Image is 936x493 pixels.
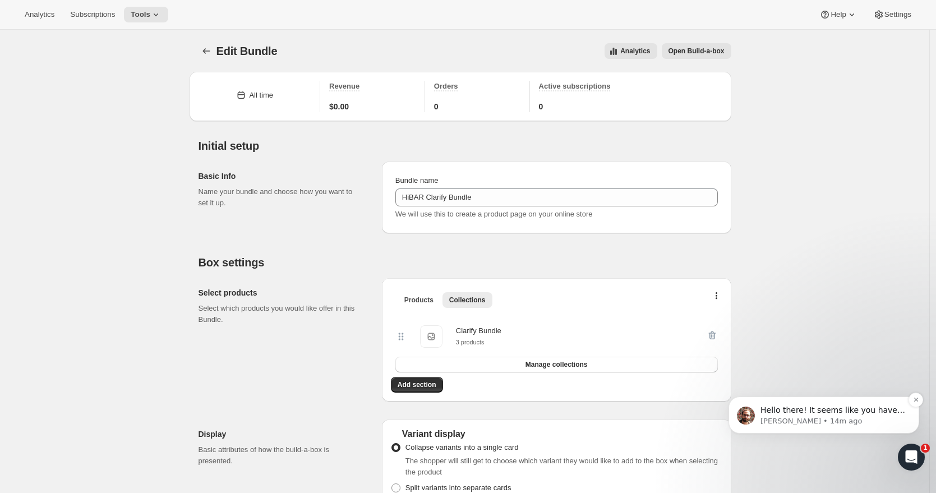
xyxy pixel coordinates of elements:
span: Settings [884,10,911,19]
iframe: Intercom notifications message [712,337,936,463]
h2: Select products [199,287,364,298]
h2: Basic Info [199,171,364,182]
p: Message from Brian, sent 14m ago [49,79,193,89]
div: Variant display [391,429,722,440]
span: Split variants into separate cards [405,483,511,492]
button: go back [7,4,29,26]
img: Profile image for Brian [25,70,43,87]
div: Clarify Bundle [456,325,501,337]
div: In general I am glad I am looking pretty well in this aspect :). Thanks for all the ideas. I just... [49,310,206,398]
img: Profile image for Fin [32,6,50,24]
div: Emma says… [9,303,215,406]
span: Products [404,296,434,305]
span: Edit Bundle [216,45,278,57]
span: 0 [434,101,439,112]
span: 1 [921,444,930,453]
h2: Display [199,429,364,440]
button: Send a message… [192,363,210,381]
p: Select which products you would like offer in this Bundle. [199,303,364,325]
button: Tools [124,7,168,22]
span: Add section [398,380,436,389]
small: 3 products [456,339,485,345]
span: Collapse variants into a single card [405,443,519,451]
span: Orders [434,82,458,90]
p: Hello there! It seems like you have created a dynamic bundle for the clarify bundle, rather than ... [49,68,193,79]
h1: Fin [54,11,68,19]
button: Help [813,7,864,22]
button: View all analytics related to this specific bundles, within certain timeframes [605,43,657,59]
button: Dismiss notification [197,56,211,70]
textarea: Message… [10,344,215,363]
h2: Initial setup [199,139,731,153]
h2: Box settings [199,256,731,269]
button: Subscriptions [63,7,122,22]
div: In general I am glad I am looking pretty well in this aspect :). Thanks for all the ideas. I just... [40,303,215,405]
span: Active subscriptions [539,82,611,90]
button: Gif picker [35,367,44,376]
button: Analytics [18,7,61,22]
span: Analytics [25,10,54,19]
span: Collections [449,296,486,305]
button: Add section [391,377,443,393]
span: We will use this to create a product page on your online store [395,210,593,218]
span: Manage collections [525,360,588,369]
p: Name your bundle and choose how you want to set it up. [199,186,364,209]
button: Upload attachment [53,367,62,376]
p: Basic attributes of how the build-a-box is presented. [199,444,364,467]
span: $0.00 [329,101,349,112]
span: Subscriptions [70,10,115,19]
iframe: Intercom live chat [898,444,925,471]
button: Settings [866,7,918,22]
div: [DATE] [9,288,215,303]
span: The shopper will still get to choose which variant they would like to add to the box when selecti... [405,457,718,476]
button: Home [176,4,197,26]
span: Bundle name [395,176,439,185]
div: All time [249,90,273,101]
span: Analytics [620,47,650,56]
span: 0 [539,101,543,112]
div: message notification from Brian, 14m ago. Hello there! It seems like you have created a dynamic b... [17,59,208,96]
input: ie. Smoothie box [395,188,718,206]
button: Manage collections [395,357,718,372]
span: Help [831,10,846,19]
button: View links to open the build-a-box on the online store [662,43,731,59]
div: Close [197,4,217,25]
button: Start recording [71,367,80,376]
span: Revenue [329,82,359,90]
span: Tools [131,10,150,19]
span: Open Build-a-box [668,47,725,56]
button: Bundles [199,43,214,59]
button: Emoji picker [17,367,26,376]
